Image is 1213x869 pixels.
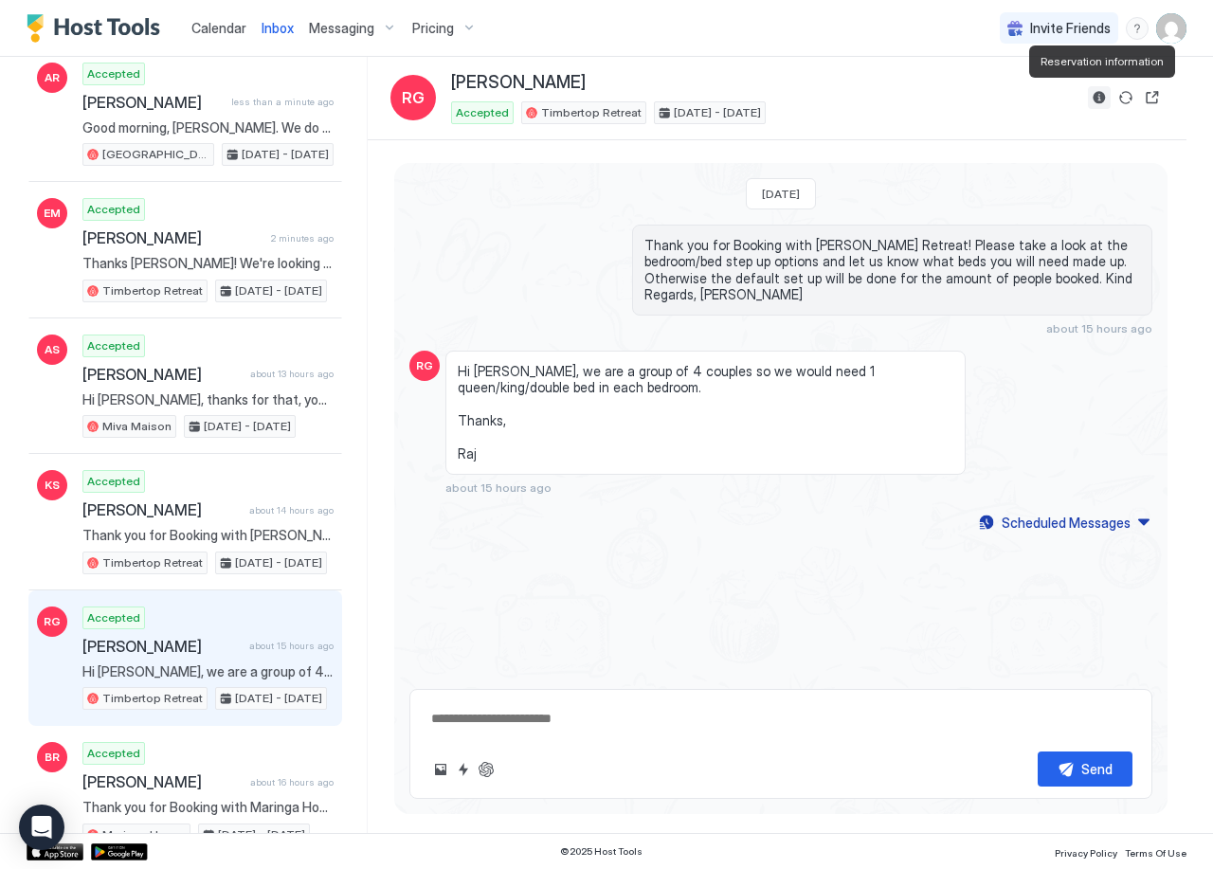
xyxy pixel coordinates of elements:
[1141,86,1164,109] button: Open reservation
[102,554,203,571] span: Timbertop Retreat
[87,473,140,490] span: Accepted
[45,749,60,766] span: BR
[44,613,61,630] span: RG
[82,799,334,816] span: Thank you for Booking with Maringa House! Please take a look at the bedroom/bed step up options a...
[249,504,334,516] span: about 14 hours ago
[262,18,294,38] a: Inbox
[87,201,140,218] span: Accepted
[1125,842,1186,861] a: Terms Of Use
[235,282,322,299] span: [DATE] - [DATE]
[475,758,498,781] button: ChatGPT Auto Reply
[82,365,243,384] span: [PERSON_NAME]
[249,640,334,652] span: about 15 hours ago
[87,337,140,354] span: Accepted
[102,418,172,435] span: Miva Maison
[1055,842,1117,861] a: Privacy Policy
[309,20,374,37] span: Messaging
[19,805,64,850] div: Open Intercom Messenger
[82,500,242,519] span: [PERSON_NAME]
[82,119,334,136] span: Good morning, [PERSON_NAME]. We do have another booking on the day of check out so unfortunately,...
[191,18,246,38] a: Calendar
[445,480,552,495] span: about 15 hours ago
[82,93,224,112] span: [PERSON_NAME]
[91,843,148,860] a: Google Play Store
[82,228,263,247] span: [PERSON_NAME]
[218,826,305,843] span: [DATE] - [DATE]
[1088,86,1111,109] button: Reservation information
[87,609,140,626] span: Accepted
[271,232,334,244] span: 2 minutes ago
[644,237,1140,303] span: Thank you for Booking with [PERSON_NAME] Retreat! Please take a look at the bedroom/bed step up o...
[1002,513,1131,533] div: Scheduled Messages
[102,690,203,707] span: Timbertop Retreat
[27,843,83,860] a: App Store
[235,554,322,571] span: [DATE] - [DATE]
[45,341,60,358] span: AS
[102,146,209,163] span: [GEOGRAPHIC_DATA]
[560,845,643,858] span: © 2025 Host Tools
[235,690,322,707] span: [DATE] - [DATE]
[82,637,242,656] span: [PERSON_NAME]
[102,282,203,299] span: Timbertop Retreat
[402,86,425,109] span: RG
[87,65,140,82] span: Accepted
[412,20,454,37] span: Pricing
[456,104,509,121] span: Accepted
[1030,20,1111,37] span: Invite Friends
[416,357,433,374] span: RG
[1156,13,1186,44] div: User profile
[44,205,61,222] span: EM
[45,69,60,86] span: AR
[458,363,953,462] span: Hi [PERSON_NAME], we are a group of 4 couples so we would need 1 queen/king/double bed in each be...
[1046,321,1152,335] span: about 15 hours ago
[1038,751,1132,787] button: Send
[541,104,642,121] span: Timbertop Retreat
[82,772,243,791] span: [PERSON_NAME]
[82,391,334,408] span: Hi [PERSON_NAME], thanks for that, your house looks gorgeous :) looking forward to long walks, go...
[82,527,334,544] span: Thank you for Booking with [PERSON_NAME] Retreat! Please take a look at the bedroom/bed step up o...
[45,477,60,494] span: KS
[250,776,334,788] span: about 16 hours ago
[452,758,475,781] button: Quick reply
[102,826,186,843] span: Maringa House
[1114,86,1137,109] button: Sync reservation
[250,368,334,380] span: about 13 hours ago
[429,758,452,781] button: Upload image
[1126,17,1149,40] div: menu
[27,14,169,43] a: Host Tools Logo
[82,663,334,680] span: Hi [PERSON_NAME], we are a group of 4 couples so we would need 1 queen/king/double bed in each be...
[231,96,334,108] span: less than a minute ago
[204,418,291,435] span: [DATE] - [DATE]
[451,72,586,94] span: [PERSON_NAME]
[1055,847,1117,859] span: Privacy Policy
[976,510,1152,535] button: Scheduled Messages
[191,20,246,36] span: Calendar
[1125,847,1186,859] span: Terms Of Use
[762,187,800,201] span: [DATE]
[87,745,140,762] span: Accepted
[82,255,334,272] span: Thanks [PERSON_NAME]! We're looking forward to our stay!
[242,146,329,163] span: [DATE] - [DATE]
[674,104,761,121] span: [DATE] - [DATE]
[1041,53,1164,70] span: Reservation information
[262,20,294,36] span: Inbox
[1081,759,1113,779] div: Send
